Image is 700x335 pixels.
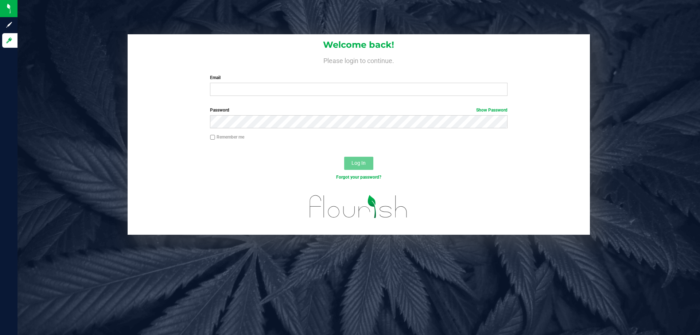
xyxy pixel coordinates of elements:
[476,108,507,113] a: Show Password
[210,134,244,140] label: Remember me
[5,21,13,28] inline-svg: Sign up
[128,40,590,50] h1: Welcome back!
[5,37,13,44] inline-svg: Log in
[210,108,229,113] span: Password
[344,157,373,170] button: Log In
[301,188,416,225] img: flourish_logo.svg
[351,160,366,166] span: Log In
[210,74,507,81] label: Email
[128,55,590,64] h4: Please login to continue.
[210,135,215,140] input: Remember me
[336,175,381,180] a: Forgot your password?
